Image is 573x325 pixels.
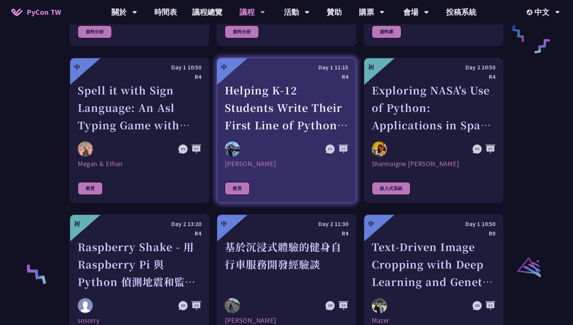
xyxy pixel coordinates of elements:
span: PyCon TW [27,6,61,18]
div: Day 1 10:50 [372,219,495,229]
div: R4 [78,229,201,238]
div: Day 1 10:50 [78,63,201,72]
div: sosorry [78,316,201,325]
div: 中 [368,219,374,228]
div: R4 [225,229,348,238]
div: 資料分析 [78,25,112,38]
div: Megan & Ethan [78,159,201,168]
div: 資料庫 [372,25,401,38]
img: Mazer [372,298,387,313]
div: Spell it with Sign Language: An Asl Typing Game with MediaPipe [78,82,201,134]
div: Sharmaigne [PERSON_NAME] [372,159,495,168]
div: 教育 [78,182,103,195]
div: 中 [221,219,227,228]
div: R0 [372,229,495,238]
div: 資料分析 [225,25,259,38]
img: sosorry [78,298,93,313]
a: PyCon TW [4,3,69,22]
a: 中 Day 1 10:50 R4 Spell it with Sign Language: An Asl Typing Game with MediaPipe Megan & Ethan Meg... [70,58,209,203]
div: 中 [221,63,227,72]
img: Peter [225,298,240,313]
div: Mazer [372,316,495,325]
img: Sharmaigne Angelie Mabano [372,141,387,157]
div: Exploring NASA's Use of Python: Applications in Space Research and Data Analysis [372,82,495,134]
div: [PERSON_NAME] [225,316,348,325]
div: 中 [74,63,80,72]
div: Day 2 10:50 [372,63,495,72]
div: Helping K-12 Students Write Their First Line of Python: Building a Game-Based Learning Platform w... [225,82,348,134]
div: R4 [372,72,495,82]
div: R4 [78,72,201,82]
div: 基於沉浸式體驗的健身自行車服務開發經驗談 [225,238,348,290]
div: Day 2 13:20 [78,219,201,229]
img: Chieh-Hung Cheng [225,141,240,157]
a: 中 Day 1 11:15 R4 Helping K-12 Students Write Their First Line of Python: Building a Game-Based Le... [217,58,356,203]
div: [PERSON_NAME] [225,159,348,168]
div: Day 1 11:15 [225,63,348,72]
div: 教育 [225,182,250,195]
div: 初 [368,63,374,72]
img: Megan & Ethan [78,141,93,157]
div: Raspberry Shake - 用 Raspberry Pi 與 Python 偵測地震和監控地球活動 [78,238,201,290]
div: Day 2 11:30 [225,219,348,229]
img: Home icon of PyCon TW 2025 [11,8,23,16]
div: 初 [74,219,80,228]
a: 初 Day 2 10:50 R4 Exploring NASA's Use of Python: Applications in Space Research and Data Analysis... [364,58,503,203]
div: 嵌入式系統 [372,182,410,195]
img: Locale Icon [527,9,534,15]
div: R4 [225,72,348,82]
div: Text-Driven Image Cropping with Deep Learning and Genetic Algorithm [372,238,495,290]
